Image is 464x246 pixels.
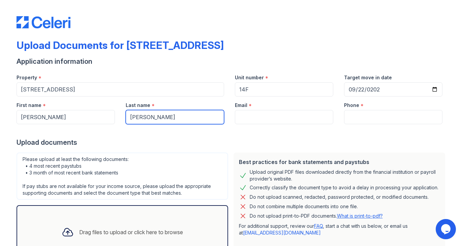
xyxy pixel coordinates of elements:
[126,102,150,109] label: Last name
[344,74,392,81] label: Target move in date
[243,230,321,236] a: [EMAIL_ADDRESS][DOMAIN_NAME]
[239,158,440,166] div: Best practices for bank statements and paystubs
[17,153,228,200] div: Please upload at least the following documents: • 4 most recent paystubs • 3 month of most recent...
[250,193,429,201] div: Do not upload scanned, redacted, password protected, or modified documents.
[250,202,358,211] div: Do not combine multiple documents into one file.
[239,223,440,236] p: For additional support, review our , start a chat with us below, or email us at
[314,223,323,229] a: FAQ
[17,57,448,66] div: Application information
[79,228,183,236] div: Drag files to upload or click here to browse
[250,169,440,182] div: Upload original PDF files downloaded directly from the financial institution or payroll provider’...
[17,74,37,81] label: Property
[436,219,457,239] iframe: chat widget
[17,16,70,28] img: CE_Logo_Blue-a8612792a0a2168367f1c8372b55b34899dd931a85d93a1a3d3e32e68fde9ad4.png
[235,102,247,109] label: Email
[250,213,383,219] p: Do not upload print-to-PDF documents.
[17,138,448,147] div: Upload documents
[337,213,383,219] a: What is print-to-pdf?
[17,39,224,51] div: Upload Documents for [STREET_ADDRESS]
[250,184,438,192] div: Correctly classify the document type to avoid a delay in processing your application.
[344,102,359,109] label: Phone
[235,74,264,81] label: Unit number
[17,102,41,109] label: First name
